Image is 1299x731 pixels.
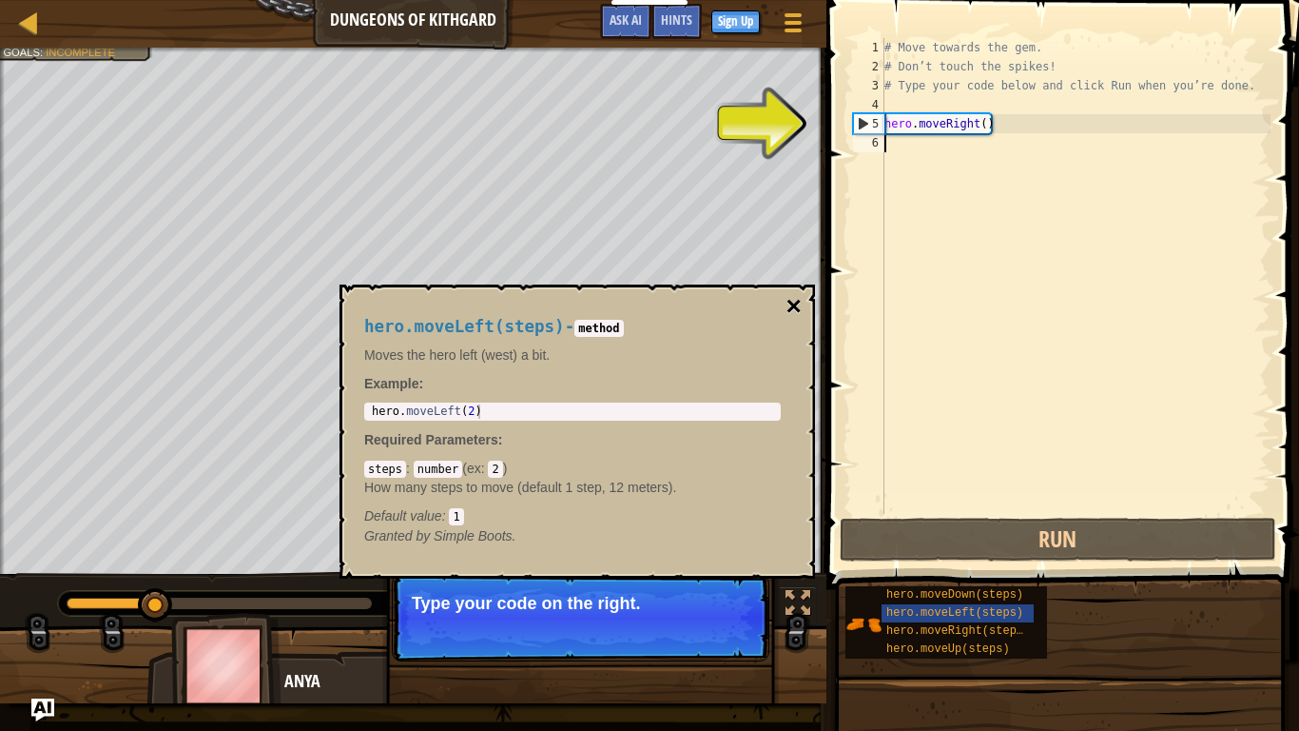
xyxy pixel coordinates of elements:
code: number [414,461,462,478]
span: Example [364,376,419,391]
div: 4 [853,95,884,114]
span: Hints [661,10,692,29]
span: Required Parameters [364,432,498,447]
p: Moves the hero left (west) a bit. [364,346,781,365]
span: Granted by [364,528,434,543]
span: ex [467,461,481,476]
button: Sign Up [711,10,760,33]
img: portrait.png [845,606,882,642]
span: hero.moveLeft(steps) [886,606,1023,620]
button: × [786,293,802,320]
div: ( ) [364,459,781,525]
em: Simple Boots. [364,528,516,543]
button: Ask AI [600,4,651,39]
span: hero.moveDown(steps) [886,588,1023,602]
span: hero.moveRight(steps) [886,624,1030,638]
h4: - [364,318,781,336]
div: 1 [853,38,884,57]
div: 2 [853,57,884,76]
span: Default value [364,508,442,524]
button: Run [840,518,1276,562]
button: Ask AI [31,699,54,721]
code: method [574,320,623,337]
span: : [406,461,414,476]
strong: : [364,376,423,391]
span: : [498,432,503,447]
p: Type your code on the right. [412,594,749,613]
div: 5 [854,114,884,133]
span: hero.moveLeft(steps) [364,317,565,336]
code: steps [364,461,406,478]
p: How many steps to move (default 1 step, 12 meters). [364,478,781,497]
div: 6 [853,133,884,152]
div: Anya [284,669,660,694]
span: : [442,508,450,524]
span: Ask AI [610,10,642,29]
div: 3 [853,76,884,95]
button: Show game menu [769,4,817,49]
span: : [481,461,489,476]
code: 1 [449,508,463,525]
img: thang_avatar_frame.png [171,613,281,719]
span: hero.moveUp(steps) [886,642,1010,656]
button: Toggle fullscreen [779,586,817,625]
code: 2 [488,461,502,478]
